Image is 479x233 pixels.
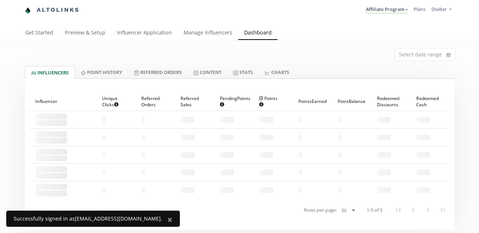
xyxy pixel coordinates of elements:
span: - - - - - - [416,116,431,123]
span: - - [298,152,302,158]
span: - - [338,152,342,158]
div: Referred Orders [141,92,169,111]
span: - - [338,169,342,176]
a: CHARTS [259,66,295,78]
div: Redeemed Cash [416,92,444,111]
span: - - - - - - [220,116,234,123]
span: × [167,213,173,225]
a: INFLUENCERS [25,66,75,79]
span: - - - - - - - - - - - - - [35,148,68,155]
div: Points Earned [298,92,326,111]
div: Successfully signed in as [EMAIL_ADDRESS][DOMAIN_NAME] . [14,215,162,222]
span: - - - - - - [181,187,195,193]
span: - - [298,134,302,141]
span: Rows per page: [304,207,337,214]
a: Affiliate Program [366,6,408,14]
span: - - [141,187,145,193]
span: - - - - - - [220,152,234,158]
button: First Page [391,203,406,217]
span: - - - - - - [416,169,431,176]
div: Redeemed Discounts [377,92,404,111]
span: - - [338,187,342,193]
span: - - [35,120,68,126]
span: - - - - - - [416,134,431,141]
a: Shelter [431,6,451,14]
span: - - - - - - [259,134,273,141]
span: - - [338,116,342,123]
select: Rows per page: [338,206,358,215]
span: Pending Points [220,95,250,108]
a: Altolinks [25,4,80,16]
span: - - [102,169,106,176]
a: Dashboard [238,26,277,41]
button: Previous Page [406,203,421,217]
span: Points [259,95,281,108]
a: Referred Orders [128,66,188,78]
button: Next Page [421,203,435,217]
img: favicon-32x32.png [25,7,31,13]
span: - - - - - - [181,116,195,123]
span: - - - - - - [220,134,234,141]
span: - - - - - - [416,152,431,158]
span: - - [141,116,145,123]
span: - - [141,134,145,141]
span: - - - - - - [181,152,195,158]
span: 1-5 of 5 [367,207,382,214]
span: - - - - - - [377,169,391,176]
span: - - [35,137,68,144]
a: Influencer Application [111,26,178,41]
span: - - - - - - - - - - - - - [35,184,68,190]
div: Point Balance [338,92,365,111]
span: - - - - - - [181,134,195,141]
div: Influencer [35,92,90,111]
span: - - [35,173,68,179]
span: - - - - - - - - - - - - - [35,113,68,120]
span: Unique Clicks [102,95,124,108]
button: Close [160,211,180,228]
a: Content [188,66,227,78]
svg: calendar [446,51,451,59]
span: - - - - - - [259,116,273,123]
a: Plans [414,6,425,12]
span: - - - - - - [377,187,391,193]
span: - - - - - - [377,152,391,158]
span: - - [102,134,106,141]
span: - - - - - - [377,134,391,141]
span: - - [141,169,145,176]
a: Manage Influencers [178,26,238,41]
span: - - - - - - [377,116,391,123]
span: - - - - - - - - - - - - - [35,166,68,173]
span: - - - - - - [416,187,431,193]
span: - - [35,190,68,197]
span: - - [338,134,342,141]
a: Point HISTORY [75,66,128,78]
a: Stats [227,66,259,78]
span: Shelter [431,6,447,12]
span: - - - - - - [259,187,273,193]
span: - - [298,116,302,123]
span: - - - - - - [259,152,273,158]
span: - - - - - - [220,169,234,176]
a: Get Started [19,26,59,41]
span: - - [298,169,302,176]
span: - - [102,116,106,123]
span: - - - - - - [259,169,273,176]
button: Last Page [435,203,450,217]
span: - - - - - - [181,169,195,176]
span: - - - - - - - - - - - - - [35,131,68,137]
div: Referred Sales [181,92,208,111]
span: - - [141,152,145,158]
span: - - [298,187,302,193]
span: - - [35,155,68,162]
span: - - - - - - [220,187,234,193]
a: Preview & Setup [59,26,111,41]
span: - - [102,152,106,158]
span: - - [102,187,106,193]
